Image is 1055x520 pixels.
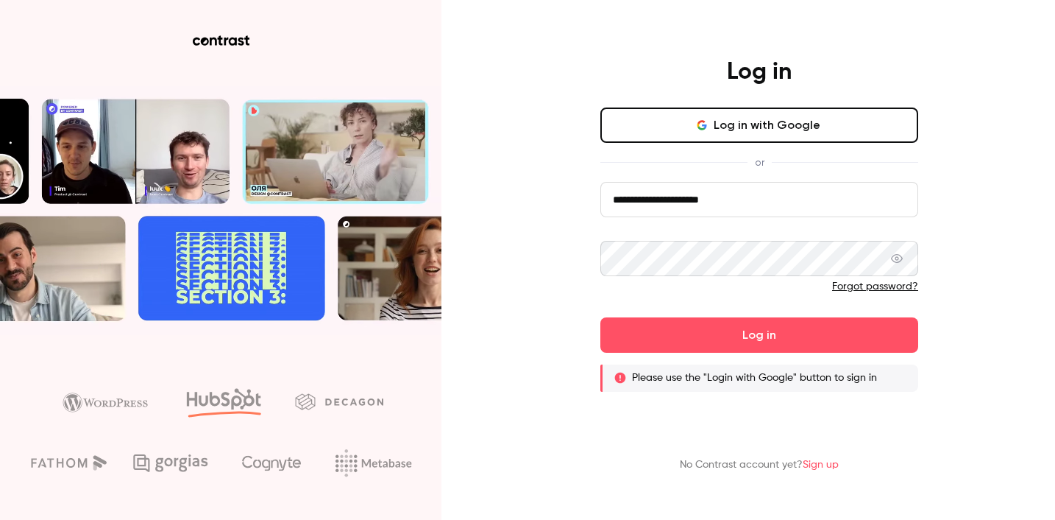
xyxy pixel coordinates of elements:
img: decagon [295,393,383,410]
a: Sign up [803,460,839,470]
p: Please use the "Login with Google" button to sign in [632,370,877,385]
p: No Contrast account yet? [680,457,839,473]
a: Forgot password? [832,281,918,292]
button: Log in [600,317,918,353]
h4: Log in [727,57,792,87]
span: or [747,155,772,170]
button: Log in with Google [600,108,918,143]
